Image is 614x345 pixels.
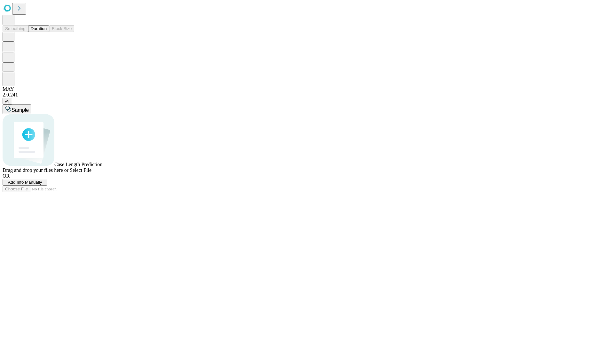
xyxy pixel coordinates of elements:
[70,167,91,173] span: Select File
[8,180,42,185] span: Add Info Manually
[3,179,47,186] button: Add Info Manually
[3,167,68,173] span: Drag and drop your files here or
[3,173,10,179] span: OR
[3,98,12,104] button: @
[3,25,28,32] button: Smoothing
[5,99,10,103] span: @
[49,25,74,32] button: Block Size
[28,25,49,32] button: Duration
[3,92,611,98] div: 2.0.241
[3,86,611,92] div: MAY
[12,107,29,113] span: Sample
[54,162,102,167] span: Case Length Prediction
[3,104,31,114] button: Sample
